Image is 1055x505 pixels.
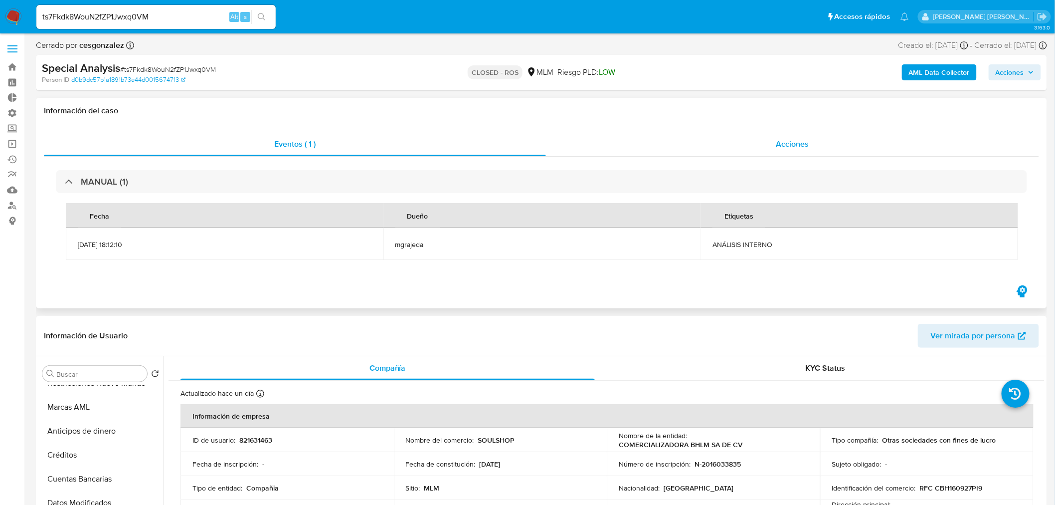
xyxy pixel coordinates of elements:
[806,362,846,374] span: KYC Status
[406,436,474,445] p: Nombre del comercio :
[527,67,553,78] div: MLM
[36,40,124,51] span: Cerrado por
[898,40,968,51] div: Creado el: [DATE]
[262,460,264,469] p: -
[42,60,120,76] b: Special Analysis
[918,324,1039,348] button: Ver mirada por persona
[712,204,765,228] div: Etiquetas
[38,395,163,419] button: Marcas AML
[120,64,216,74] span: # ts7Fkdk8WouN2fZP1Jwxq0VM
[180,389,254,398] p: Actualizado hace un día
[975,40,1047,51] div: Cerrado el: [DATE]
[77,39,124,51] b: cesgonzalez
[180,404,1034,428] th: Información de empresa
[920,484,983,493] p: RFC CBH160927PI9
[38,467,163,491] button: Cuentas Bancarias
[1037,11,1048,22] a: Salir
[557,67,615,78] span: Riesgo PLD:
[274,138,316,150] span: Eventos ( 1 )
[931,324,1016,348] span: Ver mirada por persona
[406,460,476,469] p: Fecha de constitución :
[369,362,406,374] span: Compañía
[776,138,809,150] span: Acciones
[38,443,163,467] button: Créditos
[42,75,69,84] b: Person ID
[36,10,276,23] input: Buscar usuario o caso...
[619,484,660,493] p: Nacionalidad :
[151,370,159,381] button: Volver al orden por defecto
[885,460,887,469] p: -
[970,40,973,51] span: -
[599,66,615,78] span: LOW
[619,431,687,440] p: Nombre de la entidad :
[251,10,272,24] button: search-icon
[695,460,741,469] p: N-2016033835
[664,484,733,493] p: [GEOGRAPHIC_DATA]
[56,370,143,379] input: Buscar
[619,460,691,469] p: Número de inscripción :
[909,64,970,80] b: AML Data Collector
[244,12,247,21] span: s
[933,12,1034,21] p: daniela.lagunesrodriguez@mercadolibre.com.mx
[192,484,242,493] p: Tipo de entidad :
[989,64,1041,80] button: Acciones
[832,484,916,493] p: Identificación del comercio :
[56,170,1027,193] div: MANUAL (1)
[78,240,371,249] span: [DATE] 18:12:10
[832,436,879,445] p: Tipo compañía :
[81,176,128,187] h3: MANUAL (1)
[44,106,1039,116] h1: Información del caso
[44,331,128,341] h1: Información de Usuario
[406,484,420,493] p: Sitio :
[239,436,272,445] p: 821631463
[832,460,881,469] p: Sujeto obligado :
[395,240,689,249] span: mgrajeda
[246,484,279,493] p: Compañia
[619,440,742,449] p: COMERCIALIZADORA BHLM SA DE CV
[478,436,515,445] p: SOULSHOP
[902,64,977,80] button: AML Data Collector
[230,12,238,21] span: Alt
[192,460,258,469] p: Fecha de inscripción :
[882,436,996,445] p: Otras sociedades con fines de lucro
[192,436,235,445] p: ID de usuario :
[900,12,909,21] a: Notificaciones
[835,11,890,22] span: Accesos rápidos
[78,204,121,228] div: Fecha
[712,240,1006,249] span: ANÁLISIS INTERNO
[468,65,523,79] p: CLOSED - ROS
[424,484,440,493] p: MLM
[71,75,185,84] a: d0b9dc57b1a1891b73e44d0015674713
[480,460,501,469] p: [DATE]
[395,204,440,228] div: Dueño
[46,370,54,378] button: Buscar
[38,419,163,443] button: Anticipos de dinero
[996,64,1024,80] span: Acciones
